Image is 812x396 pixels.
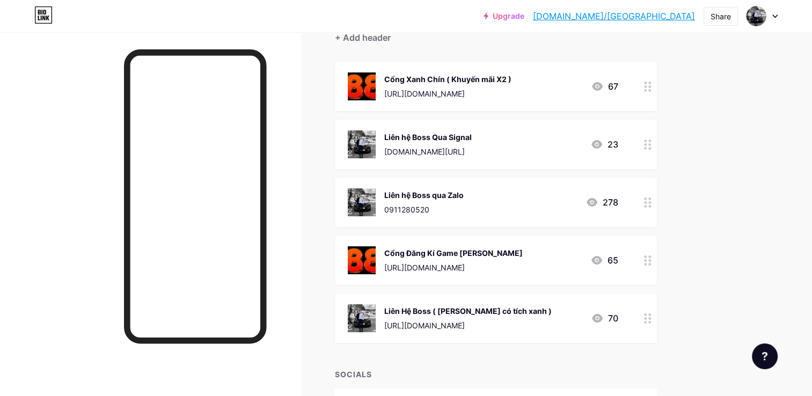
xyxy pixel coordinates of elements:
[384,189,464,201] div: Liên hệ Boss qua Zalo
[348,130,376,158] img: Liên hệ Boss Qua Signal
[348,72,376,100] img: Cổng Xanh Chín ( Khuyến mãi X2 )
[384,88,511,99] div: [URL][DOMAIN_NAME]
[590,138,618,151] div: 23
[348,304,376,332] img: Liên Hệ Boss ( Nick có tích xanh )
[348,188,376,216] img: Liên hệ Boss qua Zalo
[384,204,464,215] div: 0911280520
[335,31,391,44] div: + Add header
[591,312,618,325] div: 70
[711,11,731,22] div: Share
[384,74,511,85] div: Cổng Xanh Chín ( Khuyến mãi X2 )
[384,262,523,273] div: [URL][DOMAIN_NAME]
[384,305,552,317] div: Liên Hệ Boss ( [PERSON_NAME] có tích xanh )
[746,6,766,26] img: Phương Hà
[384,146,472,157] div: [DOMAIN_NAME][URL]
[484,12,524,20] a: Upgrade
[384,247,523,259] div: Cổng Đăng Kí Game [PERSON_NAME]
[591,80,618,93] div: 67
[384,320,552,331] div: [URL][DOMAIN_NAME]
[533,10,695,23] a: [DOMAIN_NAME]/[GEOGRAPHIC_DATA]
[335,369,657,380] div: SOCIALS
[384,131,472,143] div: Liên hệ Boss Qua Signal
[348,246,376,274] img: Cổng Đăng Kí Game Xanh Chín
[586,196,618,209] div: 278
[590,254,618,267] div: 65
